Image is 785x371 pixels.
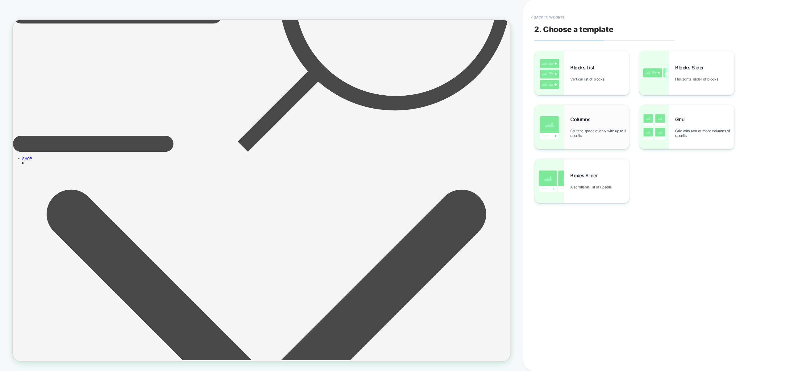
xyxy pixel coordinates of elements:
[570,129,629,138] span: Split the space evenly with up to 3 upsells
[534,25,613,34] span: 2. Choose a template
[675,129,734,138] span: Grid with two or more columns of upsells
[675,116,687,122] span: Grid
[570,172,601,179] span: Boxes Slider
[570,64,598,71] span: Blocks List
[675,64,707,71] span: Blocks Slider
[570,185,615,189] span: A scrollable list of upsells
[675,77,721,81] span: Horizontal slider of blocks
[12,182,25,188] a: SHOP
[570,77,608,81] span: Vertical list of blocks
[528,12,567,22] button: < Back to widgets
[570,116,594,122] span: Columns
